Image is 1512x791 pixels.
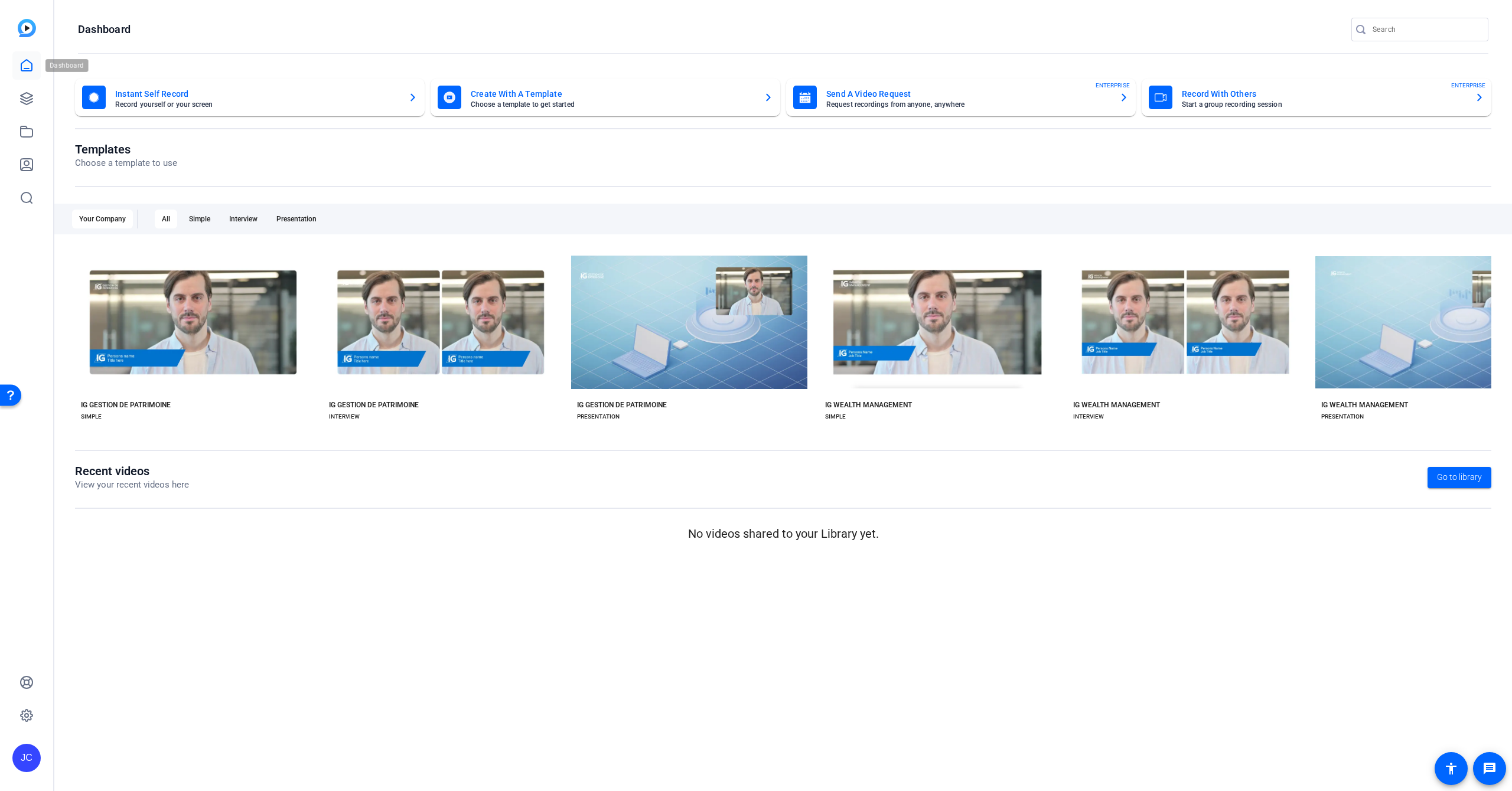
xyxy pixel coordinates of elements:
mat-card-subtitle: Request recordings from anyone, anywhere [826,101,1110,108]
div: PRESENTATION [577,412,620,421]
mat-card-subtitle: Start a group recording session [1182,101,1465,108]
input: Search [1373,22,1479,37]
div: IG WEALTH MANAGEMENT [1073,400,1160,410]
mat-card-subtitle: Record yourself or your screen [115,101,399,108]
div: JC [12,744,41,772]
div: SIMPLE [825,412,846,421]
div: Presentation [269,210,324,228]
div: Your Company [72,210,133,228]
div: IG GESTION DE PATRIMOINE [577,400,667,410]
a: Go to library [1428,467,1491,488]
div: Interview [222,210,265,228]
button: Send A Video RequestRequest recordings from anyone, anywhereENTERPRISE [786,79,1136,116]
h1: Dashboard [78,22,131,37]
div: Dashboard [45,58,93,73]
div: All [155,210,177,228]
div: PRESENTATION [1321,412,1364,421]
mat-card-title: Instant Self Record [115,87,399,101]
p: No videos shared to your Library yet. [75,525,1491,542]
div: IG GESTION DE PATRIMOINE [81,400,171,410]
div: SIMPLE [81,412,102,421]
button: Create With A TemplateChoose a template to get started [431,79,780,116]
div: IG WEALTH MANAGEMENT [825,400,912,410]
button: Record With OthersStart a group recording sessionENTERPRISE [1142,79,1491,116]
mat-icon: accessibility [1444,761,1458,776]
div: Simple [182,210,217,228]
button: Instant Self RecordRecord yourself or your screen [75,79,425,116]
div: INTERVIEW [1073,412,1104,421]
p: Choose a template to use [75,156,177,170]
mat-card-title: Send A Video Request [826,87,1110,101]
div: IG GESTION DE PATRIMOINE [329,400,419,410]
h1: Templates [75,142,177,156]
span: ENTERPRISE [1451,81,1485,90]
mat-icon: message [1482,761,1497,776]
span: Go to library [1437,471,1482,483]
img: blue-gradient.svg [18,19,36,37]
mat-card-title: Record With Others [1182,87,1465,101]
mat-card-title: Create With A Template [471,87,754,101]
p: View your recent videos here [75,478,189,492]
span: ENTERPRISE [1096,81,1130,90]
div: INTERVIEW [329,412,360,421]
div: IG WEALTH MANAGEMENT [1321,400,1408,410]
h1: Recent videos [75,464,189,478]
mat-card-subtitle: Choose a template to get started [471,101,754,108]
